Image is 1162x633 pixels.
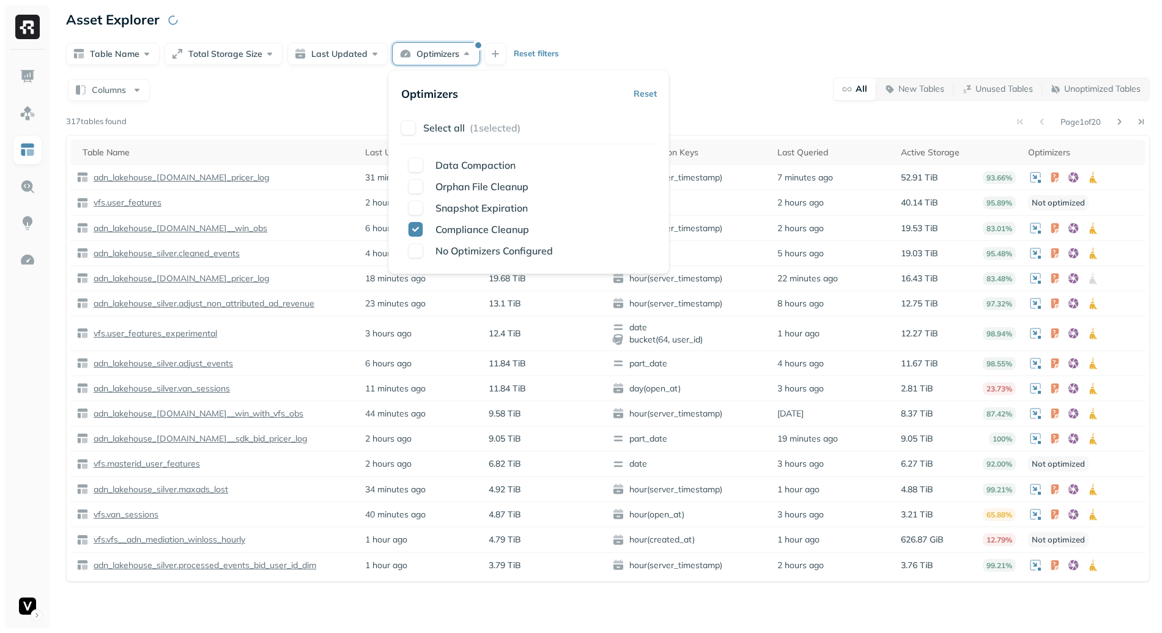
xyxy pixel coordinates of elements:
[612,534,765,546] span: hour(created_at)
[983,483,1016,496] p: 99.21%
[423,117,657,139] button: Select all (1selected)
[89,408,303,420] a: adn_lakehouse_[DOMAIN_NAME]__win_with_vfs_obs
[365,383,426,394] p: 11 minutes ago
[983,357,1016,370] p: 98.55%
[76,357,89,369] img: table
[365,197,412,209] p: 2 hours ago
[89,172,270,183] a: adn_lakehouse_[DOMAIN_NAME]_pricer_log
[612,333,765,346] span: bucket(64, user_id)
[91,383,230,394] p: adn_lakehouse_silver.van_sessions
[777,147,889,158] div: Last Queried
[983,407,1016,420] p: 87.42%
[983,171,1016,184] p: 93.66%
[901,560,933,571] p: 3.76 TiB
[612,357,765,369] span: part_date
[20,105,35,121] img: Assets
[89,534,245,546] a: vfs.vfs__adn_mediation_winloss_hourly
[20,142,35,158] img: Asset Explorer
[489,560,521,571] p: 3.79 TiB
[89,197,161,209] a: vfs.user_features
[777,358,824,369] p: 4 hours ago
[777,383,824,394] p: 3 hours ago
[365,147,476,158] div: Last Updated
[983,382,1016,395] p: 23.73%
[489,298,521,309] p: 13.1 TiB
[76,559,89,571] img: table
[89,298,314,309] a: adn_lakehouse_silver.adjust_non_attributed_ad_revenue
[401,87,458,101] p: Optimizers
[365,534,407,546] p: 1 hour ago
[777,433,838,445] p: 19 minutes ago
[365,172,426,183] p: 31 minutes ago
[89,433,308,445] a: adn_lakehouse_[DOMAIN_NAME]__sdk_bid_pricer_log
[89,484,228,495] a: adn_lakehouse_silver.maxads_lost
[20,179,35,194] img: Query Explorer
[89,560,316,571] a: adn_lakehouse_silver.processed_events_bid_user_id_dim
[91,197,161,209] p: vfs.user_features
[89,248,240,259] a: adn_lakehouse_silver.cleaned_events
[777,273,838,284] p: 22 minutes ago
[777,223,824,234] p: 2 hours ago
[365,328,412,339] p: 3 hours ago
[901,408,933,420] p: 8.37 TiB
[89,458,200,470] a: vfs.masterid_user_features
[612,432,765,445] span: part_date
[91,328,217,339] p: vfs.user_features_experimental
[435,159,516,171] span: Data Compaction
[91,458,200,470] p: vfs.masterid_user_features
[489,509,521,520] p: 4.87 TiB
[20,215,35,231] img: Insights
[777,509,824,520] p: 3 hours ago
[489,383,526,394] p: 11.84 TiB
[66,43,160,65] button: Table Name
[989,432,1016,445] p: 100%
[1028,147,1139,158] div: Optimizers
[89,273,270,284] a: adn_lakehouse_[DOMAIN_NAME]_pricer_log
[76,407,89,420] img: table
[76,458,89,470] img: table
[983,196,1016,209] p: 95.89%
[975,83,1033,95] p: Unused Tables
[83,147,353,158] div: Table Name
[901,484,933,495] p: 4.88 TiB
[435,223,529,235] span: Compliance Cleanup
[901,248,938,259] p: 19.03 TiB
[365,223,412,234] p: 6 hours ago
[612,222,765,234] span: hour(server_timestamp)
[612,458,765,470] span: date
[489,328,521,339] p: 12.4 TiB
[435,180,528,193] span: Orphan File Cleanup
[489,458,521,470] p: 6.82 TiB
[901,433,933,445] p: 9.05 TiB
[612,559,765,571] span: hour(server_timestamp)
[76,272,89,284] img: table
[777,458,824,470] p: 3 hours ago
[20,252,35,268] img: Optimization
[612,171,765,183] span: hour(server_timestamp)
[983,272,1016,285] p: 83.48%
[68,79,150,101] button: Columns
[612,297,765,309] span: hour(server_timestamp)
[983,247,1016,260] p: 95.48%
[777,560,824,571] p: 2 hours ago
[489,408,521,420] p: 9.58 TiB
[76,297,89,309] img: table
[365,560,407,571] p: 1 hour ago
[365,273,426,284] p: 18 minutes ago
[91,560,316,571] p: adn_lakehouse_silver.processed_events_bid_user_id_dim
[777,248,824,259] p: 5 hours ago
[777,484,820,495] p: 1 hour ago
[634,83,657,105] button: Reset
[901,147,1016,158] div: Active Storage
[76,382,89,394] img: table
[777,197,824,209] p: 2 hours ago
[612,483,765,495] span: hour(server_timestamp)
[91,484,228,495] p: adn_lakehouse_silver.maxads_lost
[76,171,89,183] img: table
[612,147,765,158] div: Default Partition Keys
[91,509,158,520] p: vfs.van_sessions
[612,321,765,333] span: date
[901,358,938,369] p: 11.67 TiB
[983,559,1016,572] p: 99.21%
[91,433,308,445] p: adn_lakehouse_[DOMAIN_NAME]__sdk_bid_pricer_log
